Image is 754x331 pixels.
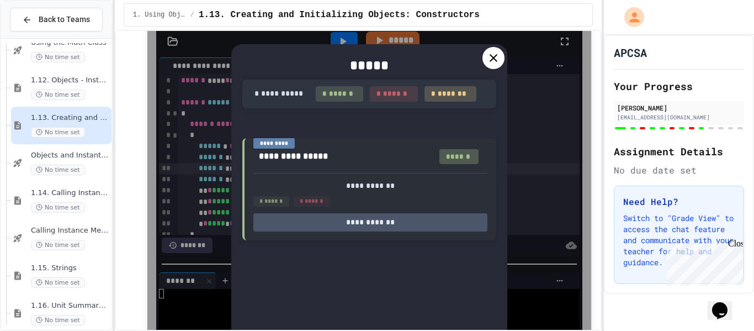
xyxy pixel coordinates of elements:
div: No due date set [614,164,744,177]
div: [EMAIL_ADDRESS][DOMAIN_NAME] [617,113,741,122]
span: Using the Math Class [31,38,109,48]
h1: APCSA [614,45,647,60]
span: 1.13. Creating and Initializing Objects: Constructors [199,8,480,22]
span: No time set [31,315,85,325]
span: 1.12. Objects - Instances of Classes [31,76,109,85]
div: [PERSON_NAME] [617,103,741,113]
span: 1.13. Creating and Initializing Objects: Constructors [31,113,109,123]
div: Chat with us now!Close [4,4,76,70]
span: Objects and Instantiation [31,151,109,160]
span: Calling Instance Methods - Topic 1.14 [31,226,109,235]
span: Back to Teams [39,14,90,25]
p: Switch to "Grade View" to access the chat feature and communicate with your teacher for help and ... [623,213,735,268]
span: No time set [31,90,85,100]
span: 1.15. Strings [31,264,109,273]
iframe: chat widget [708,287,743,320]
div: My Account [613,4,647,30]
h3: Need Help? [623,195,735,208]
span: 1. Using Objects and Methods [133,10,186,19]
h2: Assignment Details [614,144,744,159]
span: No time set [31,52,85,62]
iframe: chat widget [662,239,743,286]
button: Back to Teams [10,8,103,31]
span: / [190,10,194,19]
span: No time set [31,202,85,213]
span: No time set [31,277,85,288]
span: 1.16. Unit Summary 1a (1.1-1.6) [31,301,109,311]
span: No time set [31,127,85,138]
h2: Your Progress [614,78,744,94]
span: No time set [31,165,85,175]
span: 1.14. Calling Instance Methods [31,188,109,198]
span: No time set [31,240,85,250]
